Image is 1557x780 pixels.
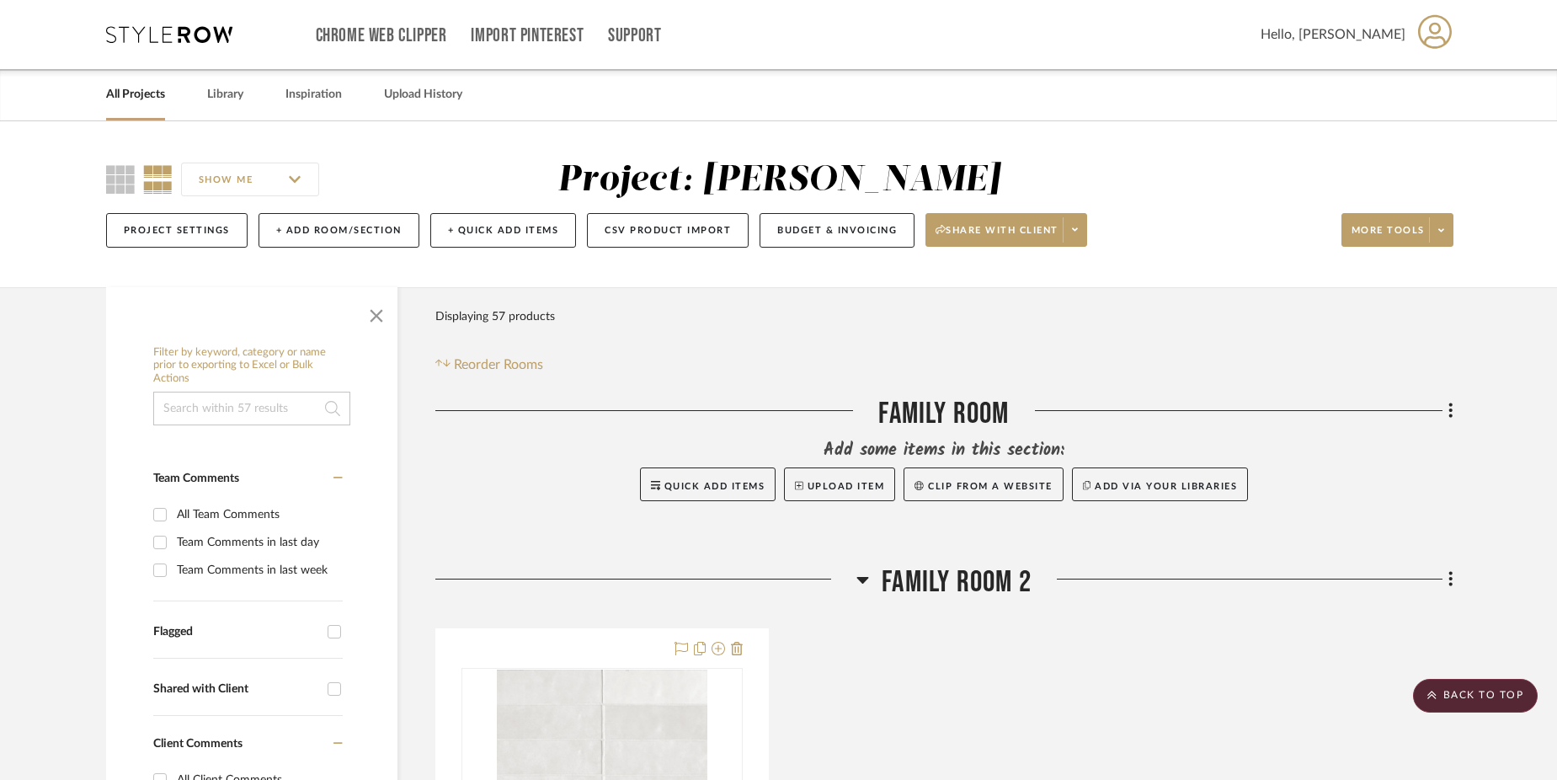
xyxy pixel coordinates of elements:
[435,355,544,375] button: Reorder Rooms
[177,557,339,584] div: Team Comments in last week
[153,392,350,425] input: Search within 57 results
[360,296,393,329] button: Close
[153,346,350,386] h6: Filter by keyword, category or name prior to exporting to Excel or Bulk Actions
[153,682,319,697] div: Shared with Client
[557,163,1000,198] div: Project: [PERSON_NAME]
[259,213,419,248] button: + Add Room/Section
[316,29,447,43] a: Chrome Web Clipper
[153,738,243,750] span: Client Comments
[784,467,895,501] button: Upload Item
[640,467,776,501] button: Quick Add Items
[1261,24,1405,45] span: Hello, [PERSON_NAME]
[925,213,1087,247] button: Share with client
[435,300,555,334] div: Displaying 57 products
[384,83,462,106] a: Upload History
[177,501,339,528] div: All Team Comments
[177,529,339,556] div: Team Comments in last day
[153,473,239,484] span: Team Comments
[587,213,749,248] button: CSV Product Import
[936,224,1058,249] span: Share with client
[760,213,914,248] button: Budget & Invoicing
[1341,213,1453,247] button: More tools
[1352,224,1425,249] span: More tools
[285,83,342,106] a: Inspiration
[882,564,1032,601] span: Family Room 2
[106,213,248,248] button: Project Settings
[153,625,319,639] div: Flagged
[106,83,165,106] a: All Projects
[1072,467,1249,501] button: Add via your libraries
[435,439,1453,462] div: Add some items in this section:
[608,29,661,43] a: Support
[664,482,765,491] span: Quick Add Items
[207,83,243,106] a: Library
[471,29,584,43] a: Import Pinterest
[1413,679,1538,713] scroll-to-top-button: BACK TO TOP
[904,467,1063,501] button: Clip from a website
[454,355,543,375] span: Reorder Rooms
[430,213,577,248] button: + Quick Add Items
